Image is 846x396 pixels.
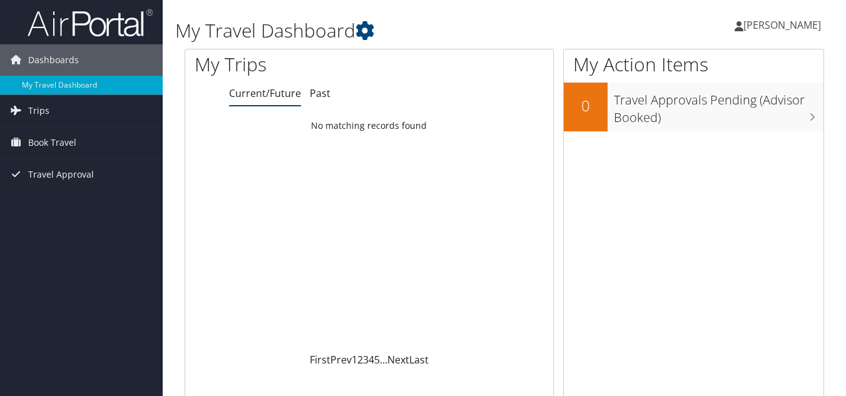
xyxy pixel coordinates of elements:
a: Last [409,353,429,367]
h1: My Travel Dashboard [175,18,614,44]
td: No matching records found [185,114,553,137]
a: 4 [369,353,374,367]
a: Past [310,86,330,100]
img: airportal-logo.png [28,8,153,38]
a: 3 [363,353,369,367]
a: Next [387,353,409,367]
a: 0Travel Approvals Pending (Advisor Booked) [564,83,823,131]
a: [PERSON_NAME] [735,6,833,44]
h1: My Action Items [564,51,823,78]
a: Prev [330,353,352,367]
span: [PERSON_NAME] [743,18,821,32]
a: First [310,353,330,367]
a: 2 [357,353,363,367]
span: Dashboards [28,44,79,76]
span: Trips [28,95,49,126]
a: Current/Future [229,86,301,100]
h1: My Trips [195,51,390,78]
span: Book Travel [28,127,76,158]
a: 5 [374,353,380,367]
span: Travel Approval [28,159,94,190]
span: … [380,353,387,367]
h3: Travel Approvals Pending (Advisor Booked) [614,85,823,126]
h2: 0 [564,95,608,116]
a: 1 [352,353,357,367]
